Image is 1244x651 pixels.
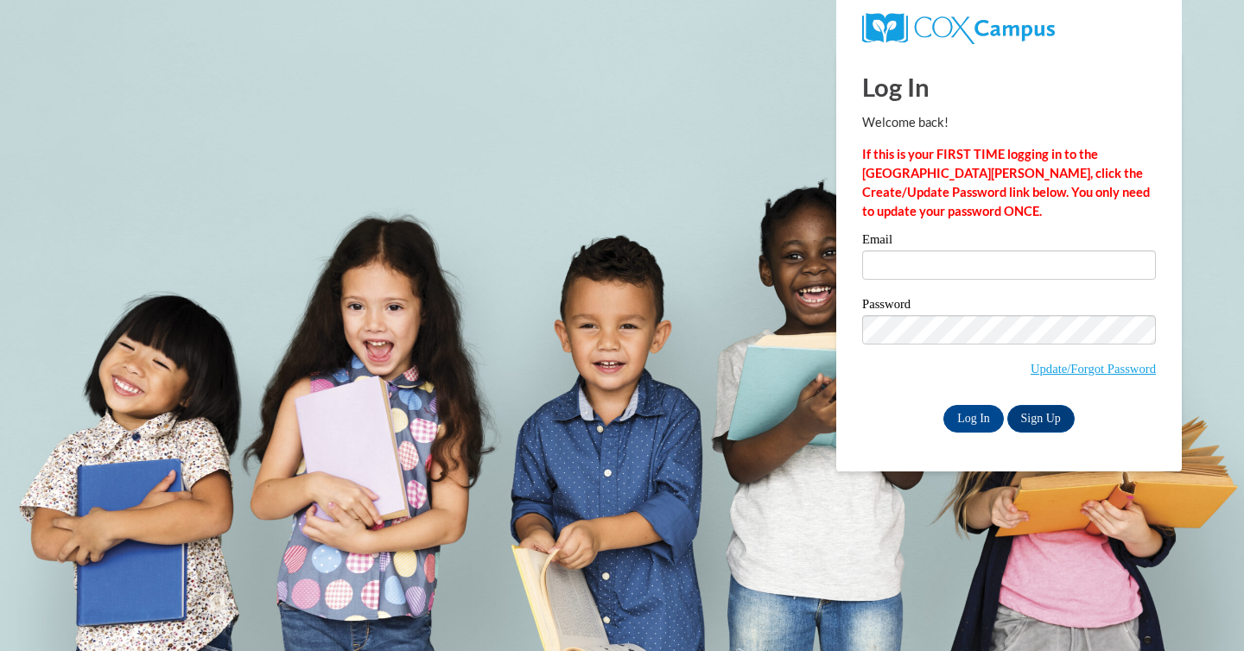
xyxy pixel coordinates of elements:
img: COX Campus [862,13,1055,44]
a: COX Campus [862,20,1055,35]
a: Sign Up [1007,405,1075,433]
label: Password [862,298,1156,315]
h1: Log In [862,69,1156,104]
a: Update/Forgot Password [1031,362,1156,376]
label: Email [862,233,1156,250]
input: Log In [943,405,1004,433]
p: Welcome back! [862,113,1156,132]
strong: If this is your FIRST TIME logging in to the [GEOGRAPHIC_DATA][PERSON_NAME], click the Create/Upd... [862,147,1150,218]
